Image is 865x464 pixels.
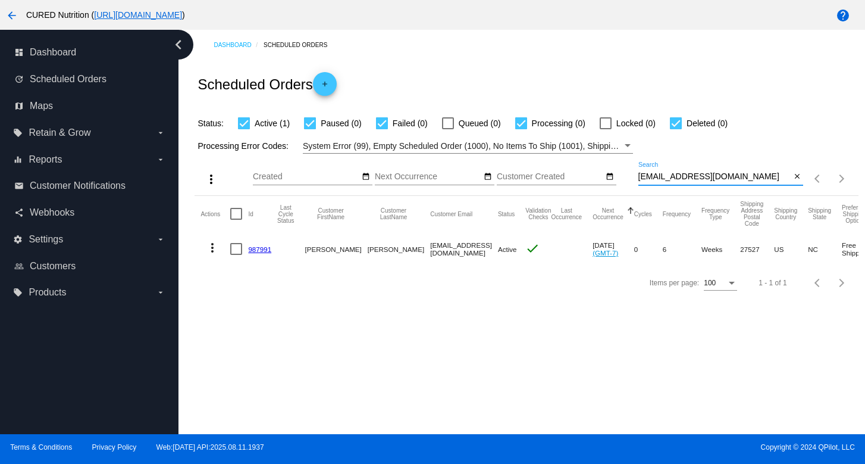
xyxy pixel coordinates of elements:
i: arrow_drop_down [156,155,165,164]
i: arrow_drop_down [156,128,165,138]
span: Copyright © 2024 QPilot, LLC [443,443,855,451]
a: Scheduled Orders [264,36,338,54]
i: email [14,181,24,191]
a: Terms & Conditions [10,443,72,451]
mat-icon: arrow_back [5,8,19,23]
button: Next page [830,167,854,191]
mat-cell: NC [808,232,842,266]
button: Next page [830,271,854,295]
button: Change sorting for Status [498,210,515,217]
i: update [14,74,24,84]
span: Paused (0) [321,116,361,130]
span: Reports [29,154,62,165]
mat-icon: close [793,172,801,182]
span: Active [498,245,517,253]
mat-icon: help [836,8,850,23]
mat-select: Items per page: [704,279,737,288]
mat-icon: date_range [484,172,492,182]
a: update Scheduled Orders [14,70,165,89]
input: Customer Created [497,172,604,182]
mat-cell: [DATE] [593,232,634,266]
a: Web:[DATE] API:2025.08.11.1937 [156,443,264,451]
mat-cell: [PERSON_NAME] [305,232,367,266]
button: Change sorting for NextOccurrenceUtc [593,207,623,220]
mat-icon: date_range [606,172,614,182]
mat-cell: 6 [663,232,701,266]
button: Change sorting for Frequency [663,210,691,217]
i: chevron_left [169,35,188,54]
span: CURED Nutrition ( ) [26,10,185,20]
button: Change sorting for ShippingCountry [774,207,797,220]
mat-select: Filter by Processing Error Codes [303,139,633,154]
span: Settings [29,234,63,245]
mat-icon: more_vert [204,172,218,186]
a: email Customer Notifications [14,176,165,195]
input: Search [638,172,791,182]
span: Status: [198,119,224,128]
mat-header-cell: Validation Checks [525,196,551,232]
a: people_outline Customers [14,257,165,276]
mat-cell: US [774,232,808,266]
i: people_outline [14,261,24,271]
a: [URL][DOMAIN_NAME] [94,10,182,20]
button: Change sorting for LastOccurrenceUtc [551,207,582,220]
mat-icon: add [318,80,332,94]
i: local_offer [13,288,23,297]
span: 100 [704,279,716,287]
button: Change sorting for FrequencyType [701,207,729,220]
a: (GMT-7) [593,249,618,257]
mat-cell: 27527 [740,232,774,266]
span: Customers [30,261,76,272]
input: Next Occurrence [375,172,482,182]
span: Locked (0) [616,116,656,130]
span: Webhooks [30,207,74,218]
a: Dashboard [214,36,264,54]
span: Failed (0) [393,116,428,130]
button: Previous page [806,271,830,295]
i: arrow_drop_down [156,235,165,244]
mat-header-cell: Actions [200,196,230,232]
i: share [14,208,24,217]
span: Products [29,287,66,298]
span: Active (1) [255,116,290,130]
mat-cell: [EMAIL_ADDRESS][DOMAIN_NAME] [430,232,498,266]
button: Change sorting for ShippingState [808,207,831,220]
a: dashboard Dashboard [14,43,165,62]
mat-cell: 0 [634,232,663,266]
button: Change sorting for CustomerFirstName [305,207,356,220]
h2: Scheduled Orders [198,72,336,96]
button: Clear [791,171,803,183]
button: Previous page [806,167,830,191]
i: arrow_drop_down [156,288,165,297]
a: Privacy Policy [92,443,137,451]
span: Retain & Grow [29,127,90,138]
mat-cell: [PERSON_NAME] [368,232,430,266]
span: Queued (0) [459,116,501,130]
span: Processing (0) [532,116,585,130]
mat-icon: check [525,241,540,256]
a: map Maps [14,96,165,116]
i: map [14,101,24,111]
span: Dashboard [30,47,76,58]
button: Change sorting for CustomerLastName [368,207,419,220]
i: dashboard [14,48,24,57]
mat-icon: date_range [362,172,370,182]
a: 987991 [248,245,271,253]
button: Change sorting for Id [248,210,253,217]
i: settings [13,235,23,244]
button: Change sorting for CustomerEmail [430,210,472,217]
button: Change sorting for LastProcessingCycleId [277,204,294,224]
i: equalizer [13,155,23,164]
div: Items per page: [650,279,699,287]
button: Change sorting for Cycles [634,210,652,217]
input: Created [253,172,360,182]
div: 1 - 1 of 1 [759,279,786,287]
mat-icon: more_vert [205,241,220,255]
span: Maps [30,101,53,111]
span: Customer Notifications [30,180,126,191]
span: Processing Error Codes: [198,141,289,151]
span: Scheduled Orders [30,74,106,85]
button: Change sorting for ShippingPostcode [740,201,763,227]
a: share Webhooks [14,203,165,222]
i: local_offer [13,128,23,138]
